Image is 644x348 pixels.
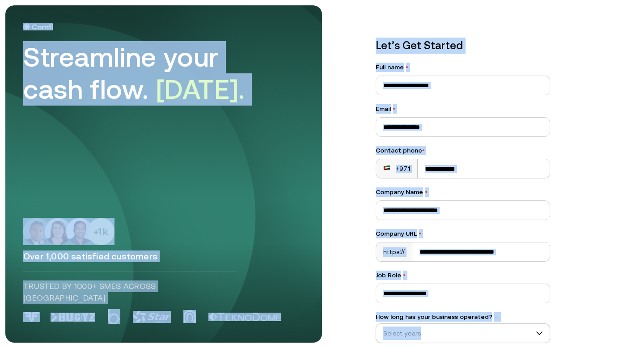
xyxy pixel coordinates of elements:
[422,147,424,154] span: •
[23,41,274,106] div: Streamline your cash flow.
[376,271,550,280] label: Job Role
[393,105,395,112] span: •
[376,146,550,155] div: Contact phone
[23,23,53,30] img: Logo
[425,188,428,195] span: •
[376,242,412,261] div: https://
[108,309,120,324] img: Logo 2
[376,38,550,54] p: Let’s Get Started
[183,310,196,323] img: Logo 4
[376,229,550,238] label: Company URL
[419,230,421,237] span: •
[23,280,237,304] p: Trusted by 1000+ SMEs across [GEOGRAPHIC_DATA]
[406,64,408,71] span: •
[383,164,410,173] div: +971
[376,312,550,322] label: How long has your business operated?
[376,104,550,114] label: Email
[133,311,171,323] img: Logo 3
[23,312,40,322] img: Logo 0
[23,250,304,262] p: Over 1,000 satisfied customers
[51,313,95,322] img: Logo 1
[208,313,281,322] img: Logo 5
[156,74,245,105] span: [DATE].
[494,314,498,320] span: •
[403,272,406,279] span: •
[376,63,550,72] label: Full name
[376,187,550,197] label: Company Name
